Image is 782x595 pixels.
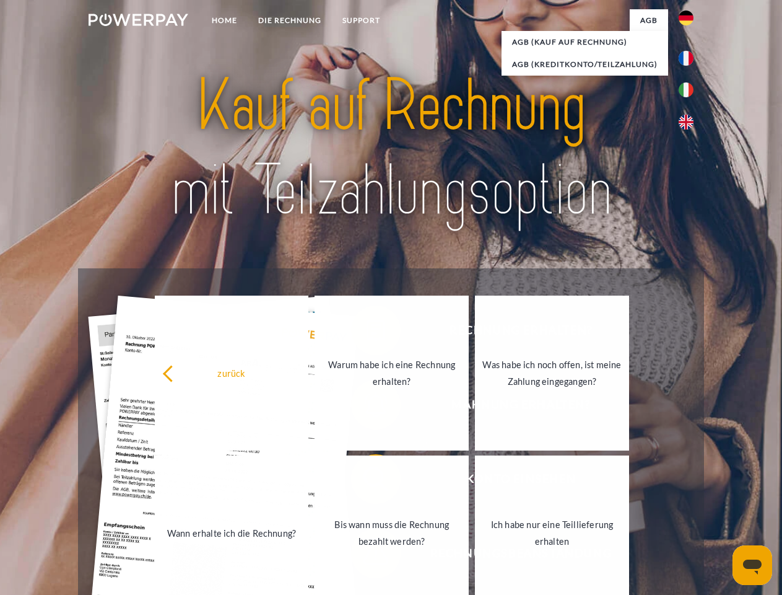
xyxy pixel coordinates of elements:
a: AGB (Kreditkonto/Teilzahlung) [502,53,668,76]
a: Was habe ich noch offen, ist meine Zahlung eingegangen? [475,296,629,451]
a: DIE RECHNUNG [248,9,332,32]
img: de [679,11,693,25]
img: en [679,115,693,130]
div: Warum habe ich eine Rechnung erhalten? [322,356,461,390]
a: Home [201,9,248,32]
a: SUPPORT [332,9,391,32]
a: AGB (Kauf auf Rechnung) [502,31,668,53]
img: title-powerpay_de.svg [118,59,664,237]
div: Bis wann muss die Rechnung bezahlt werden? [322,516,461,550]
a: agb [630,9,668,32]
div: Ich habe nur eine Teillieferung erhalten [482,516,622,550]
img: fr [679,51,693,66]
img: logo-powerpay-white.svg [89,14,188,26]
img: it [679,82,693,97]
div: Wann erhalte ich die Rechnung? [162,524,302,541]
div: Was habe ich noch offen, ist meine Zahlung eingegangen? [482,356,622,390]
div: zurück [162,364,302,381]
iframe: Schaltfläche zum Öffnen des Messaging-Fensters [732,545,772,585]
